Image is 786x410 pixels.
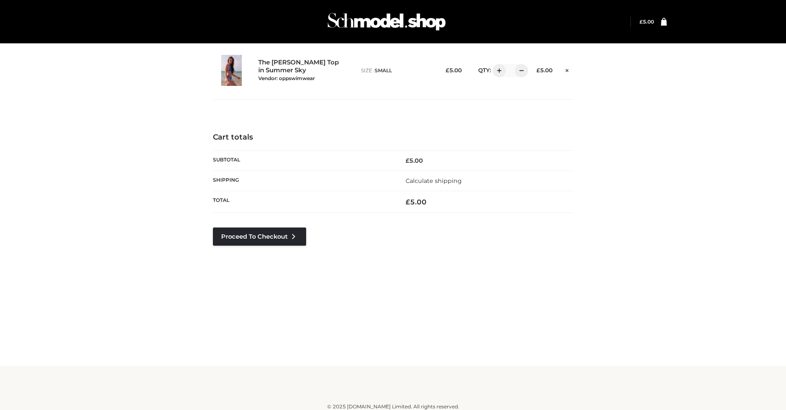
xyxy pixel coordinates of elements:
[446,67,449,73] span: £
[446,67,462,73] bdi: 5.00
[406,198,410,206] span: £
[258,75,315,81] small: Vendor: oppswimwear
[640,19,654,25] bdi: 5.00
[406,157,409,164] span: £
[561,64,573,75] a: Remove this item
[361,67,432,74] p: size :
[536,67,540,73] span: £
[325,5,448,38] img: Schmodel Admin 964
[640,19,643,25] span: £
[640,19,654,25] a: £5.00
[470,64,522,77] div: QTY:
[213,150,393,171] th: Subtotal
[406,177,462,185] a: Calculate shipping
[258,59,343,82] a: The [PERSON_NAME] Top in Summer SkyVendor: oppswimwear
[406,198,427,206] bdi: 5.00
[536,67,552,73] bdi: 5.00
[375,67,392,73] span: SMALL
[406,157,423,164] bdi: 5.00
[213,171,393,191] th: Shipping
[213,191,393,213] th: Total
[213,133,574,142] h4: Cart totals
[213,228,306,246] a: Proceed to Checkout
